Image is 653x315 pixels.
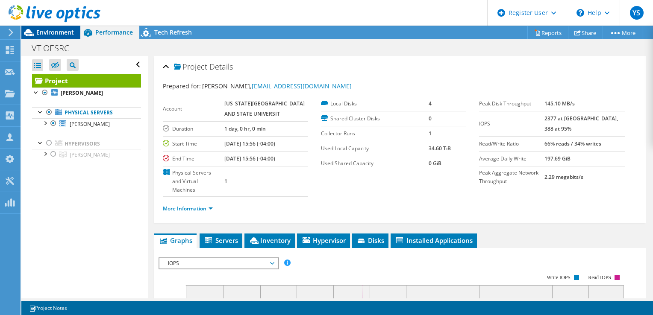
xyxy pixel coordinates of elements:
[544,100,575,107] b: 145.10 MB/s
[163,205,213,212] a: More Information
[544,155,571,162] b: 197.69 GiB
[544,115,618,132] b: 2377 at [GEOGRAPHIC_DATA], 388 at 95%
[32,149,141,160] a: Gaston
[479,140,544,148] label: Read/Write Ratio
[163,140,224,148] label: Start Time
[32,118,141,129] a: [PERSON_NAME]
[252,82,352,90] a: [EMAIL_ADDRESS][DOMAIN_NAME]
[321,114,429,123] label: Shared Cluster Disks
[159,236,192,245] span: Graphs
[70,151,110,158] span: [PERSON_NAME]
[321,159,429,168] label: Used Shared Capacity
[163,125,224,133] label: Duration
[321,144,429,153] label: Used Local Capacity
[479,155,544,163] label: Average Daily Write
[527,26,568,39] a: Reports
[429,160,441,167] b: 0 GiB
[544,173,583,181] b: 2.29 megabits/s
[32,107,141,118] a: Physical Servers
[479,120,544,128] label: IOPS
[547,274,571,280] text: Write IOPS
[204,236,238,245] span: Servers
[479,99,544,108] label: Peak Disk Throughput
[224,155,275,162] b: [DATE] 15:56 (-04:00)
[479,169,544,186] label: Peak Aggregate Network Throughput
[429,130,432,137] b: 1
[321,129,429,138] label: Collector Runs
[301,236,346,245] span: Hypervisor
[32,74,141,87] a: Project
[577,9,584,17] svg: \n
[429,115,432,122] b: 0
[95,28,133,36] span: Performance
[224,140,275,147] b: [DATE] 15:56 (-04:00)
[32,87,141,99] a: [PERSON_NAME]
[28,44,82,53] h1: VT OESRC
[174,63,207,71] span: Project
[32,138,141,149] a: Hypervisors
[209,61,233,72] span: Details
[630,6,644,20] span: YS
[70,120,110,128] span: [PERSON_NAME]
[429,100,432,107] b: 4
[154,28,192,36] span: Tech Refresh
[202,82,352,90] span: [PERSON_NAME],
[224,125,266,132] b: 1 day, 0 hr, 0 min
[163,105,224,113] label: Account
[395,236,473,245] span: Installed Applications
[163,169,224,194] label: Physical Servers and Virtual Machines
[170,297,182,304] text: 2100
[249,236,291,245] span: Inventory
[224,178,227,185] b: 1
[164,258,274,268] span: IOPS
[224,100,305,117] b: [US_STATE][GEOGRAPHIC_DATA] AND STATE UNIVERSIT
[321,99,429,108] label: Local Disks
[36,28,74,36] span: Environment
[603,26,642,39] a: More
[23,303,73,313] a: Project Notes
[163,155,224,163] label: End Time
[61,89,103,96] b: [PERSON_NAME]
[544,140,601,147] b: 66% reads / 34% writes
[429,145,451,152] b: 34.60 TiB
[163,82,201,90] label: Prepared for:
[588,274,611,280] text: Read IOPS
[568,26,603,39] a: Share
[356,236,384,245] span: Disks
